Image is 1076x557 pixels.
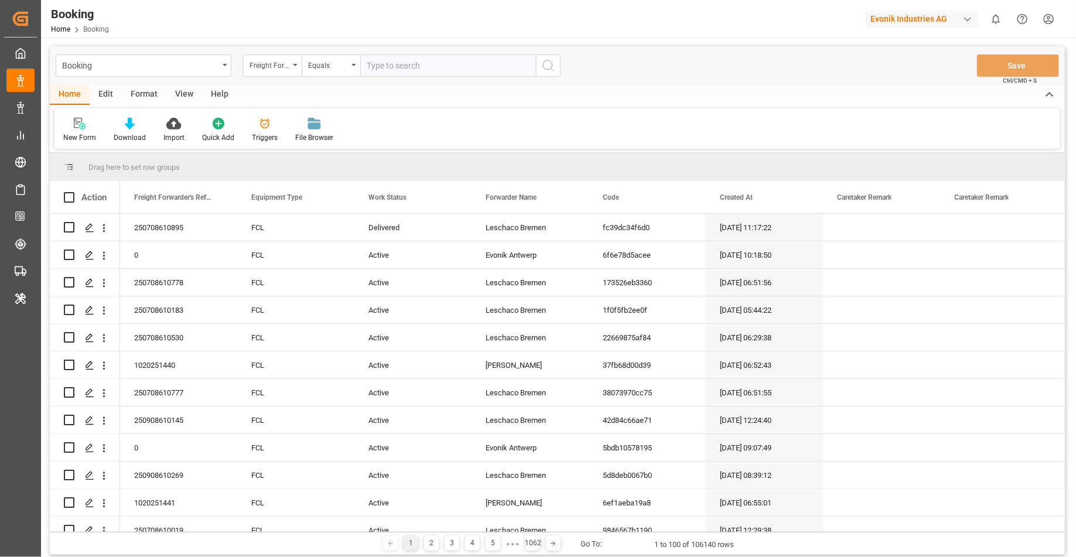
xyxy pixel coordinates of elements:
[655,539,735,551] div: 1 to 100 of 106140 rows
[63,132,96,143] div: New Form
[120,406,237,433] div: 250908610145
[589,214,706,241] div: fc39dc34f6d0
[120,434,237,461] div: 0
[603,193,619,201] span: Code
[706,351,823,378] div: [DATE] 06:52:43
[237,296,354,323] div: FCL
[120,214,237,241] div: 250708610895
[581,538,602,550] div: Go To:
[866,11,978,28] div: Evonik Industries AG
[237,214,354,241] div: FCL
[706,462,823,488] div: [DATE] 08:39:12
[720,193,753,201] span: Created At
[354,214,472,241] div: Delivered
[472,269,589,296] div: Leschaco Bremen
[589,241,706,268] div: 6f6e78d5acee
[237,517,354,544] div: FCL
[237,241,354,268] div: FCL
[589,324,706,351] div: 22669875af84
[354,351,472,378] div: Active
[486,536,500,551] div: 5
[706,214,823,241] div: [DATE] 11:17:22
[81,192,107,203] div: Action
[120,462,237,488] div: 250908610269
[120,351,237,378] div: 1020251440
[536,54,561,77] button: search button
[88,163,180,172] span: Drag here to set row groups
[706,489,823,516] div: [DATE] 06:55:01
[472,296,589,323] div: Leschaco Bremen
[90,85,122,105] div: Edit
[134,193,213,201] span: Freight Forwarder's Reference No.
[706,241,823,268] div: [DATE] 10:18:50
[120,324,237,351] div: 250708610530
[1009,6,1036,32] button: Help Center
[472,462,589,488] div: Leschaco Bremen
[472,324,589,351] div: Leschaco Bremen
[51,5,109,23] div: Booking
[360,54,536,77] input: Type to search
[589,379,706,406] div: 38073970cc75
[472,406,589,433] div: Leschaco Bremen
[706,379,823,406] div: [DATE] 06:51:55
[404,536,418,551] div: 1
[445,536,459,551] div: 3
[706,269,823,296] div: [DATE] 06:51:56
[50,85,90,105] div: Home
[706,406,823,433] div: [DATE] 12:24:40
[50,434,120,462] div: Press SPACE to select this row.
[354,462,472,488] div: Active
[525,536,540,551] div: 1062
[50,214,120,241] div: Press SPACE to select this row.
[252,132,278,143] div: Triggers
[50,241,120,269] div: Press SPACE to select this row.
[706,296,823,323] div: [DATE] 05:44:22
[295,132,333,143] div: File Browser
[354,434,472,461] div: Active
[954,193,1009,201] span: Caretaker Remark
[120,241,237,268] div: 0
[50,379,120,406] div: Press SPACE to select this row.
[237,379,354,406] div: FCL
[243,54,302,77] button: open menu
[50,462,120,489] div: Press SPACE to select this row.
[114,132,146,143] div: Download
[251,193,302,201] span: Equipment Type
[977,54,1059,77] button: Save
[354,269,472,296] div: Active
[120,489,237,516] div: 1020251441
[120,296,237,323] div: 250708610183
[589,517,706,544] div: 9846567b1190
[424,536,439,551] div: 2
[472,379,589,406] div: Leschaco Bremen
[50,296,120,324] div: Press SPACE to select this row.
[202,132,234,143] div: Quick Add
[202,85,237,105] div: Help
[62,57,218,72] div: Booking
[50,269,120,296] div: Press SPACE to select this row.
[302,54,360,77] button: open menu
[354,324,472,351] div: Active
[706,517,823,544] div: [DATE] 12:29:38
[472,434,589,461] div: Evonik Antwerp
[354,241,472,268] div: Active
[589,489,706,516] div: 6ef1aeba19a8
[983,6,1009,32] button: show 0 new notifications
[120,517,237,544] div: 250708610019
[50,406,120,434] div: Press SPACE to select this row.
[50,324,120,351] div: Press SPACE to select this row.
[237,324,354,351] div: FCL
[706,434,823,461] div: [DATE] 09:07:49
[237,489,354,516] div: FCL
[354,489,472,516] div: Active
[472,489,589,516] div: [PERSON_NAME]
[56,54,231,77] button: open menu
[166,85,202,105] div: View
[589,462,706,488] div: 5d8deb0067b0
[472,241,589,268] div: Evonik Antwerp
[50,489,120,517] div: Press SPACE to select this row.
[866,8,983,30] button: Evonik Industries AG
[250,57,289,71] div: Freight Forwarder's Reference No.
[486,193,537,201] span: Forwarder Name
[465,536,480,551] div: 4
